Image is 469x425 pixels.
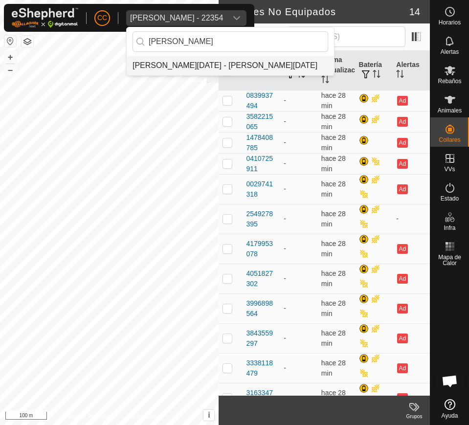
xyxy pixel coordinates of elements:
[321,77,329,85] p-sorticon: Activar para ordenar
[280,323,317,353] td: -
[12,8,78,28] img: Logo Gallagher
[441,196,459,201] span: Estado
[373,71,380,79] p-sorticon: Activar para ordenar
[355,51,393,90] th: Batería
[246,268,276,289] div: 4051827302
[227,10,246,26] div: dropdown trigger
[439,137,460,143] span: Collares
[246,133,276,153] div: 1478408785
[127,56,334,75] li: Raul Alvarez Mayo 1511
[246,90,276,111] div: 0839937494
[397,117,408,127] button: Ad
[133,60,317,71] div: [PERSON_NAME][DATE] - [PERSON_NAME][DATE]
[433,254,467,266] span: Mapa de Calor
[126,10,227,26] span: Angel Garcimartin Garcia - 22354
[208,411,210,419] span: i
[321,299,346,317] span: 30 sept 2025, 9:05
[280,264,317,293] td: -
[127,412,160,421] a: Contáctenos
[397,334,408,343] button: Ad
[321,240,346,258] span: 30 sept 2025, 9:05
[280,90,317,111] td: -
[397,159,408,169] button: Ad
[321,210,346,228] span: 30 sept 2025, 9:04
[397,184,408,194] button: Ad
[444,166,455,172] span: VVs
[321,155,346,173] span: 30 sept 2025, 9:05
[321,91,346,110] span: 30 sept 2025, 9:05
[321,180,346,198] span: 30 sept 2025, 9:04
[430,395,469,423] a: Ayuda
[280,111,317,132] td: -
[321,359,346,377] span: 30 sept 2025, 9:05
[397,96,408,106] button: Ad
[397,274,408,284] button: Ad
[246,388,276,408] div: 3163347072
[321,269,346,288] span: 30 sept 2025, 9:05
[4,51,16,63] button: +
[280,153,317,174] td: -
[392,51,430,90] th: Alertas
[399,413,430,420] div: Grupos
[97,13,107,23] span: CC
[397,138,408,148] button: Ad
[280,204,317,234] td: -
[246,358,276,379] div: 3338118479
[287,26,405,47] input: Buscar (S)
[439,20,461,25] span: Horarios
[280,383,317,413] td: -
[22,36,33,47] button: Capas del Mapa
[438,78,461,84] span: Rebaños
[280,174,317,204] td: -
[133,31,328,52] input: Buscar por región, país, empresa o propiedad
[442,413,458,419] span: Ayuda
[280,293,317,323] td: -
[127,56,334,75] ul: Option List
[317,51,355,90] th: Última Actualización
[409,4,420,19] span: 14
[59,412,115,421] a: Política de Privacidad
[321,389,346,407] span: 30 sept 2025, 9:05
[321,329,346,347] span: 30 sept 2025, 9:05
[246,239,276,259] div: 4179953078
[280,234,317,264] td: -
[4,35,16,47] button: Restablecer Mapa
[397,393,408,403] button: Ad
[321,134,346,152] span: 30 sept 2025, 9:05
[130,14,223,22] div: [PERSON_NAME] - 22354
[203,410,214,421] button: i
[246,328,276,349] div: 3843559297
[246,112,276,132] div: 3582215065
[397,363,408,373] button: Ad
[4,64,16,76] button: –
[444,225,455,231] span: Infra
[438,108,462,113] span: Animales
[224,6,409,18] h2: Collares No Equipados
[392,204,430,234] td: -
[280,132,317,153] td: -
[397,244,408,254] button: Ad
[321,112,346,131] span: 30 sept 2025, 9:04
[396,71,404,79] p-sorticon: Activar para ordenar
[397,304,408,313] button: Ad
[246,298,276,319] div: 3996898564
[246,154,276,174] div: 0410725911
[246,209,276,229] div: 2549278395
[441,49,459,55] span: Alertas
[435,366,465,396] div: Chat abierto
[280,353,317,383] td: -
[246,179,276,200] div: 0029741318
